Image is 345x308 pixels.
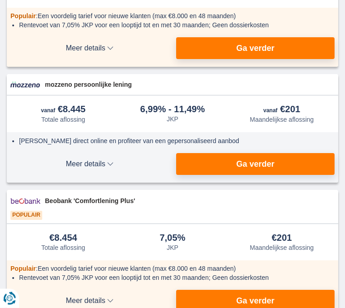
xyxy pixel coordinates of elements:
div: 7,05% [160,233,186,243]
span: Meer details [10,161,169,168]
button: Ga verder [176,38,335,60]
li: Rentevoet van 7,05% JKP voor een looptijd tot en met 30 maanden; Geen dossierkosten [19,21,331,30]
div: JKP [167,116,178,123]
div: Totale aflossing [41,244,85,252]
div: : [10,12,335,21]
span: Beobank 'Comfortlening Plus' [45,197,335,206]
div: Maandelijkse aflossing [250,244,314,252]
span: Ga verder [236,297,274,305]
div: 6,99% [140,105,205,115]
li: Rentevoet van 7,05% JKP voor een looptijd tot en met 30 maanden; Geen dossierkosten [19,273,331,283]
span: Populair [10,265,36,273]
span: Een voordelig tarief voor nieuwe klanten (max €8.000 en 48 maanden) [38,265,236,273]
span: Meer details [10,45,169,52]
img: product.pl.alt Beobank [10,194,40,209]
div: JKP [167,244,178,252]
button: Ga verder [176,154,335,175]
div: €8.445 [41,105,85,115]
button: Meer details [10,38,169,60]
div: Totale aflossing [41,116,85,124]
span: Meer details [10,298,169,305]
span: Populair [10,13,36,20]
span: Ga verder [236,45,274,53]
span: mozzeno persoonlijke lening [45,80,335,89]
span: Ga verder [236,160,274,169]
li: [PERSON_NAME] direct online en profiteer van een gepersonaliseerd aanbod [19,137,331,146]
span: Populair [10,211,42,220]
div: Maandelijkse aflossing [250,116,314,124]
div: €201 [271,233,292,243]
div: : [10,264,335,273]
span: Een voordelig tarief voor nieuwe klanten (max €8.000 en 48 maanden) [38,13,236,20]
img: product.pl.alt Mozzeno [10,82,40,89]
div: €8.454 [49,233,77,243]
div: €201 [263,105,300,115]
button: Meer details [10,154,169,175]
